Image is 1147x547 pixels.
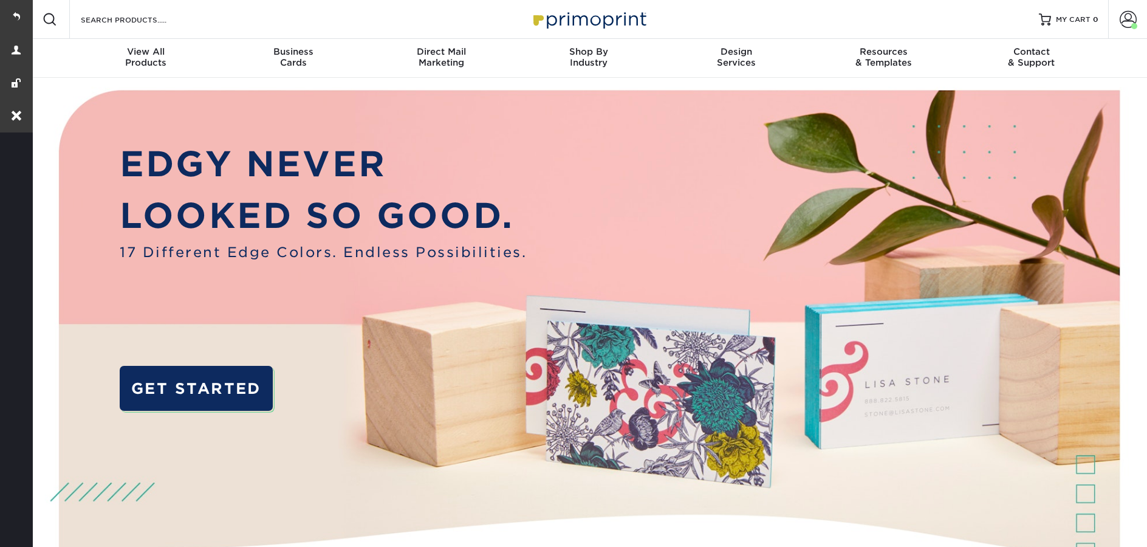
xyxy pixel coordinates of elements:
[515,46,663,57] span: Shop By
[1056,15,1091,25] span: MY CART
[220,46,368,68] div: Cards
[810,46,957,68] div: & Templates
[810,39,957,78] a: Resources& Templates
[368,46,515,68] div: Marketing
[80,12,198,27] input: SEARCH PRODUCTS.....
[515,46,663,68] div: Industry
[368,39,515,78] a: Direct MailMarketing
[662,46,810,57] span: Design
[515,39,663,78] a: Shop ByIndustry
[810,46,957,57] span: Resources
[72,46,220,57] span: View All
[957,46,1105,57] span: Contact
[120,242,527,263] span: 17 Different Edge Colors. Endless Possibilities.
[957,39,1105,78] a: Contact& Support
[662,46,810,68] div: Services
[662,39,810,78] a: DesignServices
[72,46,220,68] div: Products
[1093,15,1098,24] span: 0
[368,46,515,57] span: Direct Mail
[528,6,649,32] img: Primoprint
[120,366,273,411] a: GET STARTED
[220,46,368,57] span: Business
[72,39,220,78] a: View AllProducts
[220,39,368,78] a: BusinessCards
[120,139,527,190] p: EDGY NEVER
[957,46,1105,68] div: & Support
[120,190,527,242] p: LOOKED SO GOOD.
